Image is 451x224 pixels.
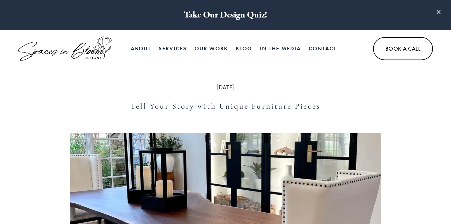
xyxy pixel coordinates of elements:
[217,84,234,91] span: [DATE]
[18,37,112,61] img: Spaces in Bloom Designs
[131,42,151,55] a: About
[195,42,228,55] a: Our Work
[236,42,252,55] a: Blog
[260,42,301,55] a: In the Media
[70,101,381,112] h1: Tell Your Story with Unique Furniture Pieces
[159,42,187,55] a: Services
[309,42,337,55] a: Contact
[373,37,433,60] a: Book A Call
